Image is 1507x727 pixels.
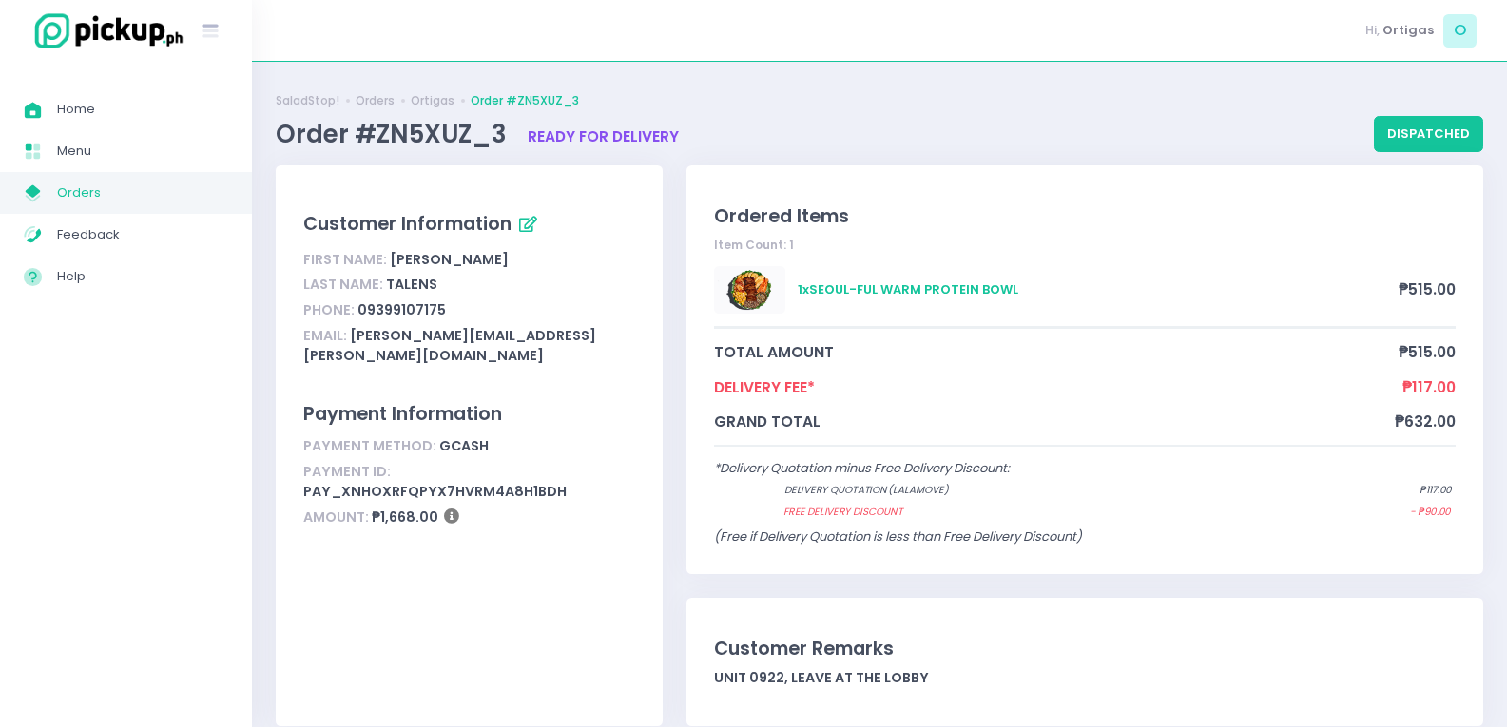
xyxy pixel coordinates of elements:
button: dispatched [1374,116,1483,152]
span: Last Name: [303,275,383,294]
div: Payment Information [303,400,634,428]
span: Amount: [303,507,369,526]
div: [PERSON_NAME] [303,247,634,273]
span: Help [57,264,228,289]
span: ready for delivery [528,126,679,146]
span: ₱117.00 [1402,376,1456,398]
span: O [1443,14,1477,48]
span: Home [57,97,228,122]
div: gcash [303,433,634,459]
span: Orders [57,181,228,205]
span: - ₱90.00 [1410,505,1450,520]
span: Delivery Fee* [714,376,1402,398]
span: ₱117.00 [1420,483,1452,498]
span: Phone: [303,300,355,319]
span: Email: [303,326,347,345]
div: Customer Remarks [714,635,1456,662]
div: Customer Information [303,209,634,241]
div: Unit 0922, Leave at the lobby [714,668,1456,688]
span: Menu [57,139,228,163]
a: Order #ZN5XUZ_3 [471,92,579,109]
div: Item Count: 1 [714,237,1456,254]
span: total amount [714,341,1399,363]
span: *Delivery Quotation minus Free Delivery Discount: [714,459,1010,477]
span: Free Delivery Discount [783,505,1336,520]
span: ₱515.00 [1399,341,1456,363]
span: Payment ID: [303,462,391,481]
a: Ortigas [411,92,454,109]
a: SaladStop! [276,92,339,109]
span: Hi, [1365,21,1380,40]
span: grand total [714,411,1395,432]
span: (Free if Delivery Quotation is less than Free Delivery Discount) [714,527,1082,545]
span: Feedback [57,222,228,247]
img: logo [24,10,185,51]
span: ₱632.00 [1395,411,1456,432]
div: pay_XnhoxrFQpYx7HVRm4A8h1bdh [303,459,634,505]
span: Payment Method: [303,436,436,455]
div: ₱1,668.00 [303,505,634,530]
div: [PERSON_NAME][EMAIL_ADDRESS][PERSON_NAME][DOMAIN_NAME] [303,323,634,369]
span: Ortigas [1382,21,1434,40]
span: Order #ZN5XUZ_3 [276,117,512,151]
div: talens [303,273,634,298]
div: Ordered Items [714,202,1456,230]
span: Delivery quotation (lalamove) [784,483,1345,498]
div: 09399107175 [303,297,634,323]
span: First Name: [303,250,387,269]
a: Orders [356,92,395,109]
